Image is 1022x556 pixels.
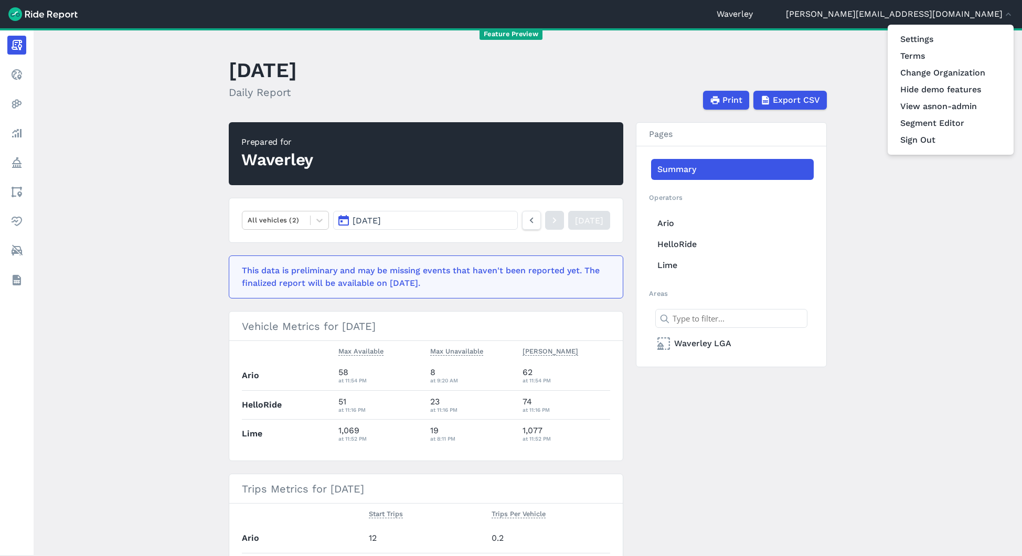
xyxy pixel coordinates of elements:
button: View asnon-admin [894,98,1007,115]
button: Hide demo features [894,81,1007,98]
a: Segment Editor [894,115,1007,132]
a: Settings [894,31,1007,48]
a: Terms [894,48,1007,65]
a: Change Organization [894,65,1007,81]
button: Sign Out [894,132,1007,148]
